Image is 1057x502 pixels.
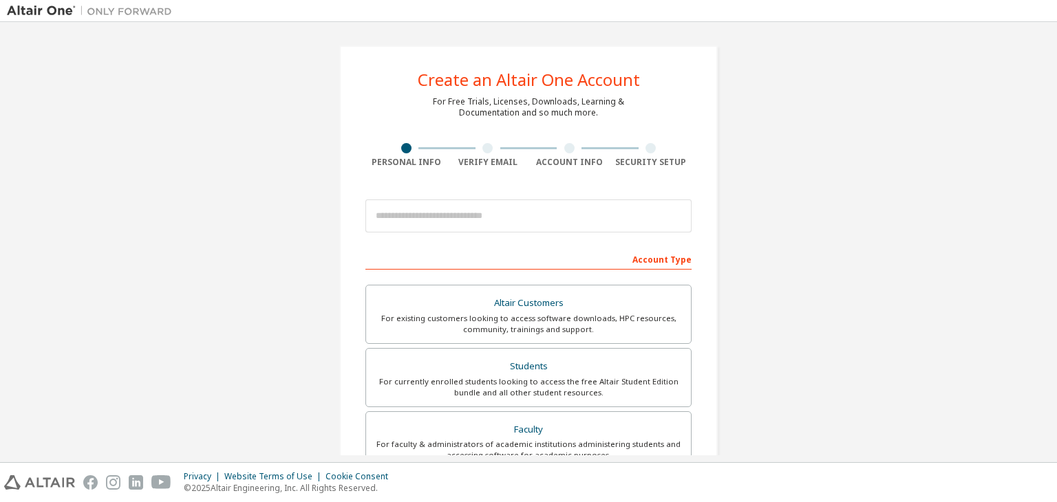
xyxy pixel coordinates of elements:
div: Privacy [184,471,224,482]
div: Cookie Consent [325,471,396,482]
img: facebook.svg [83,475,98,490]
div: Security Setup [610,157,692,168]
img: linkedin.svg [129,475,143,490]
div: For currently enrolled students looking to access the free Altair Student Edition bundle and all ... [374,376,683,398]
div: Faculty [374,420,683,439]
div: Altair Customers [374,294,683,313]
div: For faculty & administrators of academic institutions administering students and accessing softwa... [374,439,683,461]
img: instagram.svg [106,475,120,490]
img: altair_logo.svg [4,475,75,490]
div: Students [374,357,683,376]
div: Create an Altair One Account [418,72,640,88]
div: For Free Trials, Licenses, Downloads, Learning & Documentation and so much more. [433,96,624,118]
div: Verify Email [447,157,529,168]
p: © 2025 Altair Engineering, Inc. All Rights Reserved. [184,482,396,494]
div: Personal Info [365,157,447,168]
div: For existing customers looking to access software downloads, HPC resources, community, trainings ... [374,313,683,335]
img: Altair One [7,4,179,18]
img: youtube.svg [151,475,171,490]
div: Account Info [528,157,610,168]
div: Account Type [365,248,692,270]
div: Website Terms of Use [224,471,325,482]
